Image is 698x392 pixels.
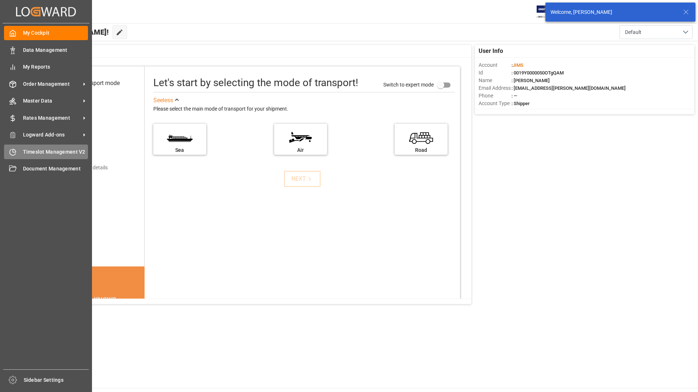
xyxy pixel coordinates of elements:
span: : [PERSON_NAME] [511,78,550,83]
span: Order Management [23,80,81,88]
span: : Shipper [511,101,530,106]
img: Exertis%20JAM%20-%20Email%20Logo.jpg_1722504956.jpg [537,5,562,18]
div: Welcome, [PERSON_NAME] [551,8,676,16]
span: Master Data [23,97,81,105]
span: Document Management [23,165,88,173]
div: Road [398,146,444,154]
span: Email Address [479,84,511,92]
span: Switch to expert mode [383,81,434,87]
a: Data Management [4,43,88,57]
span: Account [479,61,511,69]
span: Account Type [479,100,511,107]
div: See less [153,96,173,105]
span: Timeslot Management V2 [23,148,88,156]
span: My Reports [23,63,88,71]
div: Sea [157,146,203,154]
span: User Info [479,47,503,55]
span: Phone [479,92,511,100]
span: Sidebar Settings [24,376,89,384]
button: open menu [620,25,693,39]
span: Logward Add-ons [23,131,81,139]
div: Add shipping details [62,164,108,172]
span: : [EMAIL_ADDRESS][PERSON_NAME][DOMAIN_NAME] [511,85,626,91]
span: Name [479,77,511,84]
button: NEXT [284,171,321,187]
span: : [511,62,523,68]
div: Let's start by selecting the mode of transport! [153,75,358,91]
div: NEXT [291,174,314,183]
span: Id [479,69,511,77]
span: My Cockpit [23,29,88,37]
span: JIMS [513,62,523,68]
span: Default [625,28,641,36]
span: Data Management [23,46,88,54]
a: My Reports [4,60,88,74]
span: Rates Management [23,114,81,122]
a: My Cockpit [4,26,88,40]
span: Hello [PERSON_NAME]! [30,25,109,39]
div: Air [278,146,323,154]
span: : — [511,93,517,99]
a: Timeslot Management V2 [4,145,88,159]
a: Document Management [4,162,88,176]
span: : 0019Y0000050OTgQAM [511,70,564,76]
div: Please select the main mode of transport for your shipment. [153,105,455,114]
